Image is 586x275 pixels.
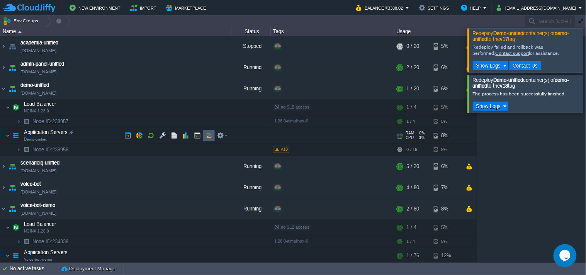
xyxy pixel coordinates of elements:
[434,177,459,198] div: 7%
[434,248,459,263] div: 12%
[419,3,452,12] button: Settings
[0,177,7,198] img: AMDAwAAAACH5BAEAAAAALAAAAAABAAEAAAICRAEAOw==
[232,199,271,219] div: Running
[20,209,56,217] a: [DOMAIN_NAME]
[32,118,70,125] span: 238957
[20,159,59,167] a: scenarioiq-unified
[32,238,70,245] span: 234338
[0,199,7,219] img: AMDAwAAAACH5BAEAAAAALAAAAAABAAEAAAICRAEAOw==
[32,147,52,153] span: Node ID:
[0,36,7,57] img: AMDAwAAAACH5BAEAAAAALAAAAAABAAEAAAICRAEAOw==
[32,118,70,125] a: Node ID:238957
[20,68,56,76] a: [DOMAIN_NAME]
[10,100,21,115] img: AMDAwAAAACH5BAEAAAAALAAAAAABAAEAAAICRAEAOw==
[407,236,415,248] div: 1 / 4
[32,239,52,244] span: Node ID:
[407,177,419,198] div: 4 / 80
[18,31,22,33] img: AMDAwAAAACH5BAEAAAAALAAAAAABAAEAAAICRAEAOw==
[0,57,7,78] img: AMDAwAAAACH5BAEAAAAALAAAAAABAAEAAAICRAEAOw==
[7,177,18,198] img: AMDAwAAAACH5BAEAAAAALAAAAAABAAEAAAICRAEAOw==
[23,249,69,256] span: Application Servers
[24,109,49,114] span: NGINX 1.28.0
[5,100,10,115] img: AMDAwAAAACH5BAEAAAAALAAAAAABAAEAAAICRAEAOw==
[70,3,123,12] button: New Environment
[20,60,64,68] a: admin-panel-unified
[24,229,49,234] span: NGINX 1.28.0
[418,131,425,136] span: 0%
[23,129,69,136] span: Application Servers
[21,115,32,127] img: AMDAwAAAACH5BAEAAAAALAAAAAABAAEAAAICRAEAOw==
[16,115,21,127] img: AMDAwAAAACH5BAEAAAAALAAAAAABAAEAAAICRAEAOw==
[3,15,41,26] button: Env Groups
[434,78,459,99] div: 6%
[395,27,476,36] div: Usage
[356,3,406,12] button: Balance ₹3388.02
[281,147,288,151] span: v18
[21,144,32,156] img: AMDAwAAAACH5BAEAAAAALAAAAAABAAEAAAICRAEAOw==
[407,78,419,99] div: 1 / 20
[21,236,32,248] img: AMDAwAAAACH5BAEAAAAALAAAAAABAAEAAAICRAEAOw==
[23,101,57,107] a: Load BalancerNGINX 1.28.0
[473,31,569,42] b: demo-unified
[494,77,523,83] b: Demo-unified
[32,238,70,245] a: Node ID:234338
[407,220,416,235] div: 1 / 4
[61,265,117,273] button: Deployment Manager
[407,156,419,177] div: 5 / 20
[5,128,10,143] img: AMDAwAAAACH5BAEAAAAALAAAAAABAAEAAAICRAEAOw==
[20,202,55,209] a: voice-bot-demo
[406,136,414,140] span: CPU
[1,27,232,36] div: Name
[461,3,483,12] button: Help
[496,51,529,56] a: Contact support
[23,221,57,227] span: Load Balancer
[497,3,579,12] button: [EMAIL_ADDRESS][DOMAIN_NAME]
[473,77,569,89] span: Redeploy container(s) of to the tag
[20,89,56,97] a: [DOMAIN_NAME]
[232,36,271,57] div: Stopped
[407,100,416,115] div: 1 / 4
[271,27,394,36] div: Tags
[0,78,7,99] img: AMDAwAAAACH5BAEAAAAALAAAAAABAAEAAAICRAEAOw==
[20,81,49,89] a: demo-unified
[407,248,419,263] div: 1 / 76
[23,221,57,227] a: Load BalancerNGINX 1.28.0
[166,3,208,12] button: Marketplace
[407,115,415,127] div: 1 / 4
[500,83,508,89] b: v18
[233,27,270,36] div: Status
[10,263,58,275] div: No active tasks
[434,236,459,248] div: 5%
[232,156,271,177] div: Running
[554,244,578,267] iframe: chat widget
[5,220,10,235] img: AMDAwAAAACH5BAEAAAAALAAAAAABAAEAAAICRAEAOw==
[473,44,581,56] div: Redeploy failed and rollback was performed. for assistance.
[473,31,569,42] span: Redeploy container(s) of to the tag
[7,78,18,99] img: AMDAwAAAACH5BAEAAAAALAAAAAABAAEAAAICRAEAOw==
[434,57,459,78] div: 6%
[434,199,459,219] div: 8%
[434,220,459,235] div: 5%
[0,156,7,177] img: AMDAwAAAACH5BAEAAAAALAAAAAABAAEAAAICRAEAOw==
[511,62,540,69] button: Contact Us
[16,144,21,156] img: AMDAwAAAACH5BAEAAAAALAAAAAABAAEAAAICRAEAOw==
[406,131,414,136] span: RAM
[407,36,419,57] div: 0 / 20
[232,57,271,78] div: Running
[474,103,503,110] button: Show Logs
[32,146,70,153] span: 238958
[23,101,57,107] span: Load Balancer
[407,57,419,78] div: 2 / 20
[232,177,271,198] div: Running
[24,257,52,262] span: Voice-bot-demo
[32,119,52,124] span: Node ID:
[274,119,308,123] span: 1.28.0-almalinux-9
[494,31,523,36] b: Demo-unified
[20,180,41,188] a: voice-bot
[7,156,18,177] img: AMDAwAAAACH5BAEAAAAALAAAAAABAAEAAAICRAEAOw==
[7,199,18,219] img: AMDAwAAAACH5BAEAAAAALAAAAAABAAEAAAICRAEAOw==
